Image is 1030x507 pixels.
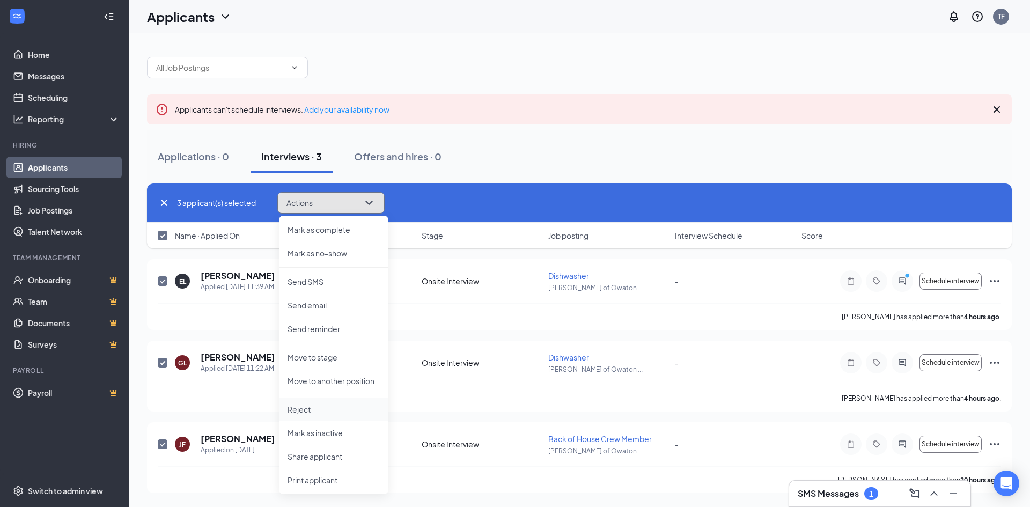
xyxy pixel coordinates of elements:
[422,230,443,241] span: Stage
[548,365,668,374] p: [PERSON_NAME] of Owaton ...
[548,434,652,444] span: Back of House Crew Member
[842,394,1001,403] p: [PERSON_NAME] has applied more than .
[156,62,286,74] input: All Job Postings
[288,451,380,462] p: Share applicant
[928,487,940,500] svg: ChevronUp
[988,356,1001,369] svg: Ellipses
[261,150,322,163] div: Interviews · 3
[177,197,256,209] span: 3 applicant(s) selected
[870,358,883,367] svg: Tag
[28,178,120,200] a: Sourcing Tools
[844,277,857,285] svg: Note
[28,200,120,221] a: Job Postings
[908,487,921,500] svg: ComposeMessage
[28,312,120,334] a: DocumentsCrown
[842,312,1001,321] p: [PERSON_NAME] has applied more than .
[896,440,909,449] svg: ActiveChat
[156,103,168,116] svg: Error
[290,63,299,72] svg: ChevronDown
[13,253,117,262] div: Team Management
[28,114,120,124] div: Reporting
[947,10,960,23] svg: Notifications
[838,475,1001,484] p: [PERSON_NAME] has applied more than .
[994,471,1019,496] div: Open Intercom Messenger
[422,357,542,368] div: Onsite Interview
[288,248,380,259] p: Mark as no-show
[869,489,873,498] div: 1
[998,12,1005,21] div: TF
[178,358,187,368] div: GL
[960,476,999,484] b: 20 hours ago
[288,324,380,334] p: Send reminder
[844,358,857,367] svg: Note
[919,273,982,290] button: Schedule interview
[354,150,442,163] div: Offers and hires · 0
[28,157,120,178] a: Applicants
[28,269,120,291] a: OnboardingCrown
[175,230,240,241] span: Name · Applied On
[13,114,24,124] svg: Analysis
[201,270,275,282] h5: [PERSON_NAME]
[844,440,857,449] svg: Note
[896,277,909,285] svg: ActiveChat
[675,358,679,368] span: -
[288,352,380,363] p: Move to stage
[28,65,120,87] a: Messages
[988,275,1001,288] svg: Ellipses
[548,283,668,292] p: [PERSON_NAME] of Owaton ...
[675,276,679,286] span: -
[548,271,589,281] span: Dishwasher
[988,438,1001,451] svg: Ellipses
[675,230,742,241] span: Interview Schedule
[964,394,999,402] b: 4 hours ago
[896,358,909,367] svg: ActiveChat
[919,354,982,371] button: Schedule interview
[147,8,215,26] h1: Applicants
[990,103,1003,116] svg: Cross
[548,352,589,362] span: Dishwasher
[363,196,376,209] svg: ChevronDown
[28,221,120,243] a: Talent Network
[919,436,982,453] button: Schedule interview
[286,199,313,207] span: Actions
[548,446,668,455] p: [PERSON_NAME] of Owaton ...
[158,150,229,163] div: Applications · 0
[219,10,232,23] svg: ChevronDown
[288,475,380,486] p: Print applicant
[13,141,117,150] div: Hiring
[28,87,120,108] a: Scheduling
[158,196,171,209] svg: Cross
[288,404,380,415] p: Reject
[179,440,186,449] div: JF
[12,11,23,21] svg: WorkstreamLogo
[422,439,542,450] div: Onsite Interview
[288,300,380,311] p: Send email
[422,276,542,286] div: Onsite Interview
[964,313,999,321] b: 4 hours ago
[922,277,980,285] span: Schedule interview
[945,485,962,502] button: Minimize
[201,445,288,455] div: Applied on [DATE]
[870,277,883,285] svg: Tag
[288,276,380,287] p: Send SMS
[288,428,380,438] p: Mark as inactive
[28,382,120,403] a: PayrollCrown
[28,486,103,496] div: Switch to admin view
[13,366,117,375] div: Payroll
[104,11,114,22] svg: Collapse
[304,105,389,114] a: Add your availability now
[28,291,120,312] a: TeamCrown
[288,376,380,386] p: Move to another position
[179,277,186,286] div: EL
[201,433,275,445] h5: [PERSON_NAME]
[201,351,275,363] h5: [PERSON_NAME]
[870,440,883,449] svg: Tag
[922,359,980,366] span: Schedule interview
[175,105,389,114] span: Applicants can't schedule interviews.
[288,224,380,235] p: Mark as complete
[28,44,120,65] a: Home
[13,486,24,496] svg: Settings
[675,439,679,449] span: -
[906,485,923,502] button: ComposeMessage
[28,334,120,355] a: SurveysCrown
